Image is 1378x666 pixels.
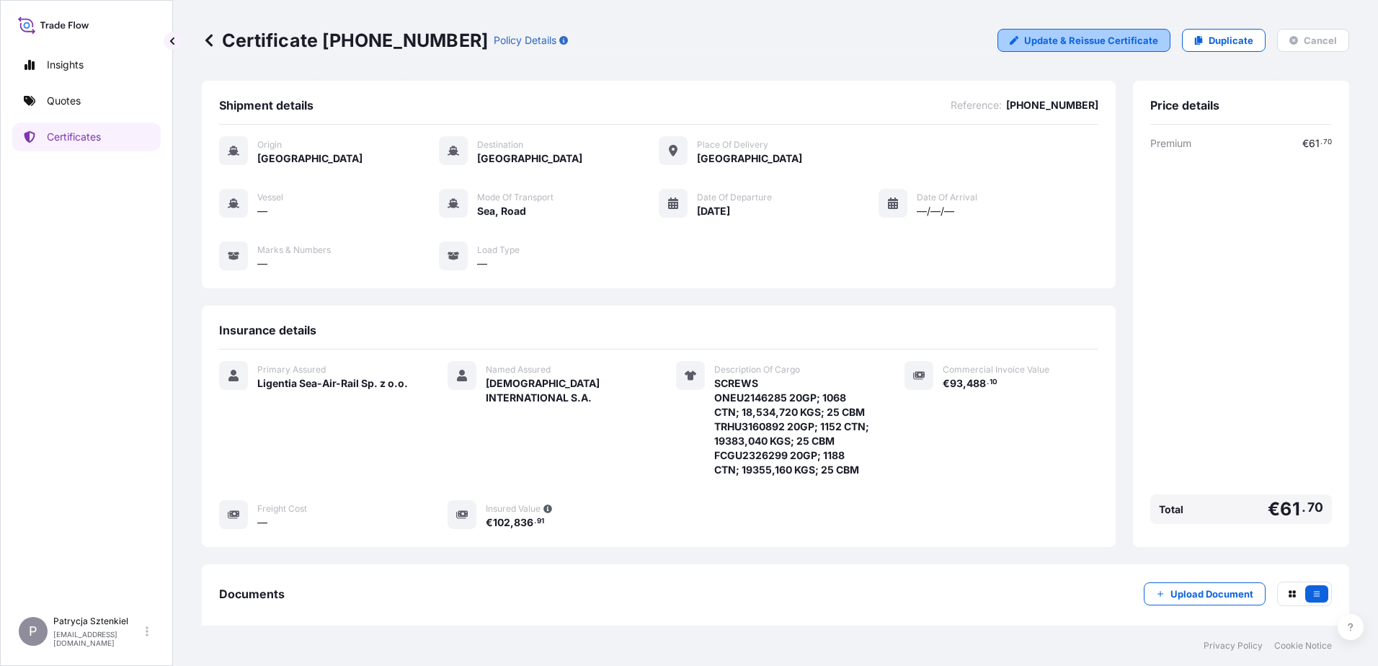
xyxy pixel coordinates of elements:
[510,518,514,528] span: ,
[47,130,101,144] p: Certificates
[486,364,551,376] span: Named Assured
[1277,29,1349,52] button: Cancel
[1320,140,1323,145] span: .
[493,518,510,528] span: 102
[12,123,161,151] a: Certificates
[943,364,1049,376] span: Commercial Invoice Value
[1302,138,1309,148] span: €
[494,33,556,48] p: Policy Details
[1304,33,1337,48] p: Cancel
[714,376,870,477] span: SCREWS ONEU2146285 20GP; 1068 CTN; 18,534,720 KGS; 25 CBM TRHU3160892 20GP; 1152 CTN; 19383,040 K...
[943,378,950,388] span: €
[697,139,768,151] span: Place of Delivery
[47,58,84,72] p: Insights
[29,624,37,639] span: P
[1006,98,1098,112] span: [PHONE_NUMBER]
[477,204,526,218] span: Sea, Road
[534,519,536,524] span: .
[53,616,143,627] p: Patrycja Sztenkiel
[1182,29,1266,52] a: Duplicate
[257,151,363,166] span: [GEOGRAPHIC_DATA]
[257,139,282,151] span: Origin
[697,151,802,166] span: [GEOGRAPHIC_DATA]
[990,380,997,385] span: 10
[257,244,331,256] span: Marks & Numbers
[257,257,267,271] span: —
[697,204,730,218] span: [DATE]
[257,364,326,376] span: Primary Assured
[477,257,487,271] span: —
[477,192,554,203] span: Mode of Transport
[966,378,986,388] span: 488
[1280,500,1299,518] span: 61
[963,378,966,388] span: ,
[1307,503,1323,512] span: 70
[1302,503,1306,512] span: .
[257,515,267,530] span: —
[257,503,307,515] span: Freight Cost
[950,378,963,388] span: 93
[1268,500,1280,518] span: €
[486,518,493,528] span: €
[477,151,582,166] span: [GEOGRAPHIC_DATA]
[219,587,285,601] span: Documents
[1150,98,1219,112] span: Price details
[917,192,977,203] span: Date of Arrival
[477,244,520,256] span: Load Type
[257,192,283,203] span: Vessel
[53,630,143,647] p: [EMAIL_ADDRESS][DOMAIN_NAME]
[1170,587,1253,601] p: Upload Document
[486,376,641,405] span: [DEMOGRAPHIC_DATA] INTERNATIONAL S.A.
[1209,33,1253,48] p: Duplicate
[537,519,544,524] span: 91
[1159,502,1183,517] span: Total
[257,376,408,391] span: Ligentia Sea-Air-Rail Sp. z o.o.
[12,86,161,115] a: Quotes
[1024,33,1158,48] p: Update & Reissue Certificate
[219,323,316,337] span: Insurance details
[1204,640,1263,652] a: Privacy Policy
[47,94,81,108] p: Quotes
[1150,136,1191,151] span: Premium
[12,50,161,79] a: Insights
[951,98,1002,112] span: Reference :
[714,364,800,376] span: Description Of Cargo
[477,139,523,151] span: Destination
[987,380,989,385] span: .
[1144,582,1266,605] button: Upload Document
[917,204,954,218] span: —/—/—
[1309,138,1320,148] span: 61
[219,98,314,112] span: Shipment details
[486,503,541,515] span: Insured Value
[997,29,1170,52] a: Update & Reissue Certificate
[202,29,488,52] p: Certificate [PHONE_NUMBER]
[1323,140,1332,145] span: 70
[697,192,772,203] span: Date of Departure
[514,518,533,528] span: 836
[257,204,267,218] span: —
[1274,640,1332,652] a: Cookie Notice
